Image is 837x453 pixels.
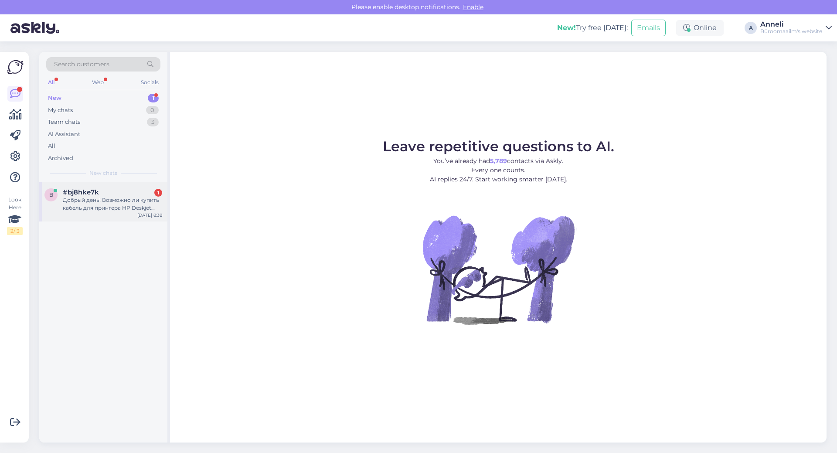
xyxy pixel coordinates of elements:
div: My chats [48,106,73,115]
img: Askly Logo [7,59,24,75]
div: Web [90,77,105,88]
span: Leave repetitive questions to AI. [383,138,614,155]
div: All [48,142,55,150]
a: AnneliBüroomaailm's website [760,21,832,35]
div: 0 [146,106,159,115]
div: Anneli [760,21,822,28]
div: Socials [139,77,160,88]
div: Try free [DATE]: [557,23,628,33]
b: 5,789 [490,157,507,165]
span: b [49,191,53,198]
div: All [46,77,56,88]
div: Team chats [48,118,80,126]
p: You’ve already had contacts via Askly. Every one counts. AI replies 24/7. Start working smarter [... [383,157,614,184]
div: AI Assistant [48,130,80,139]
span: Search customers [54,60,109,69]
span: New chats [89,169,117,177]
img: No Chat active [420,191,577,348]
div: 1 [154,189,162,197]
button: Emails [631,20,666,36]
div: 1 [148,94,159,102]
div: Online [676,20,724,36]
div: 3 [147,118,159,126]
div: Archived [48,154,73,163]
b: New! [557,24,576,32]
span: Enable [460,3,486,11]
div: A [745,22,757,34]
div: Büroomaailm's website [760,28,822,35]
span: #bj8hke7k [63,188,99,196]
div: [DATE] 8:38 [137,212,162,218]
div: Добрый день! Возможно ли купить кабель для принтера HP Deskjet 3720 или HP Deskjet 2710e [63,196,162,212]
div: 2 / 3 [7,227,23,235]
div: New [48,94,61,102]
div: Look Here [7,196,23,235]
